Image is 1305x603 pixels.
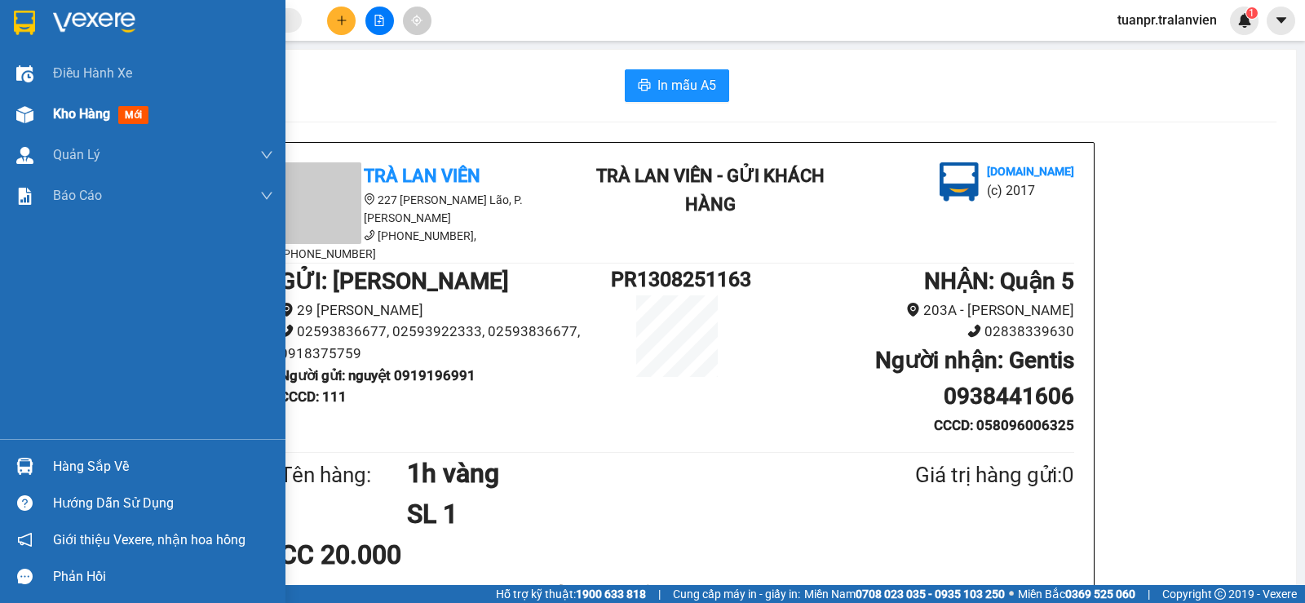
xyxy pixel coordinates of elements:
[280,299,611,321] li: 29 [PERSON_NAME]
[137,78,224,98] li: (c) 2017
[987,180,1074,201] li: (c) 2017
[1249,7,1254,19] span: 1
[260,149,273,162] span: down
[658,585,661,603] span: |
[280,324,294,338] span: phone
[280,388,347,405] b: CCCD : 111
[280,321,611,364] li: 02593836677, 02593922333, 02593836677, 0918375759
[1009,591,1014,597] span: ⚪️
[596,166,825,215] b: Trà Lan Viên - Gửi khách hàng
[16,147,33,164] img: warehouse-icon
[924,268,1074,295] b: NHẬN : Quận 5
[576,587,646,601] strong: 1900 633 818
[17,532,33,548] span: notification
[17,569,33,584] span: message
[364,193,375,205] span: environment
[53,144,100,165] span: Quản Lý
[657,75,716,95] span: In mẫu A5
[17,495,33,511] span: question-circle
[280,191,573,227] li: 227 [PERSON_NAME] Lão, P. [PERSON_NAME]
[934,417,1074,433] b: CCCD : 058096006325
[906,303,920,317] span: environment
[496,585,646,603] span: Hỗ trợ kỹ thuật:
[1274,13,1289,28] span: caret-down
[336,15,347,26] span: plus
[53,565,273,589] div: Phản hồi
[743,299,1074,321] li: 203A - [PERSON_NAME]
[280,303,294,317] span: environment
[673,585,800,603] span: Cung cấp máy in - giấy in:
[407,453,836,494] h1: 1h vàng
[743,321,1074,343] li: 02838339630
[16,65,33,82] img: warehouse-icon
[53,106,110,122] span: Kho hàng
[407,494,836,534] h1: SL 1
[14,11,35,35] img: logo-vxr
[611,264,743,295] h1: PR1308251163
[118,106,148,124] span: mới
[1104,10,1230,30] span: tuanpr.tralanvien
[16,188,33,205] img: solution-icon
[967,324,981,338] span: phone
[1237,13,1252,28] img: icon-new-feature
[625,69,729,102] button: printerIn mẫu A5
[638,78,651,94] span: printer
[137,62,224,75] b: [DOMAIN_NAME]
[53,185,102,206] span: Báo cáo
[177,20,216,60] img: logo.jpg
[1018,585,1135,603] span: Miền Bắc
[260,189,273,202] span: down
[804,585,1005,603] span: Miền Nam
[403,7,431,35] button: aim
[1065,587,1135,601] strong: 0369 525 060
[100,24,161,185] b: Trà Lan Viên - Gửi khách hàng
[940,162,979,202] img: logo.jpg
[16,458,33,475] img: warehouse-icon
[280,534,542,575] div: CC 20.000
[411,15,422,26] span: aim
[364,229,375,241] span: phone
[875,347,1074,410] b: Người nhận : Gentis 0938441606
[374,15,385,26] span: file-add
[280,367,476,384] b: Người gửi : nguyệt 0919196991
[856,587,1005,601] strong: 0708 023 035 - 0935 103 250
[327,7,356,35] button: plus
[1246,7,1258,19] sup: 1
[53,454,273,479] div: Hàng sắp về
[1148,585,1150,603] span: |
[53,63,132,83] span: Điều hành xe
[987,165,1074,178] b: [DOMAIN_NAME]
[1267,7,1295,35] button: caret-down
[53,530,246,550] span: Giới thiệu Vexere, nhận hoa hồng
[836,459,1074,492] div: Giá trị hàng gửi: 0
[20,105,60,182] b: Trà Lan Viên
[16,106,33,123] img: warehouse-icon
[1214,588,1226,600] span: copyright
[365,7,394,35] button: file-add
[364,166,480,186] b: Trà Lan Viên
[280,227,573,263] li: [PHONE_NUMBER], [PHONE_NUMBER]
[280,268,509,295] b: GỬI : [PERSON_NAME]
[53,491,273,516] div: Hướng dẫn sử dụng
[280,459,407,492] div: Tên hàng:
